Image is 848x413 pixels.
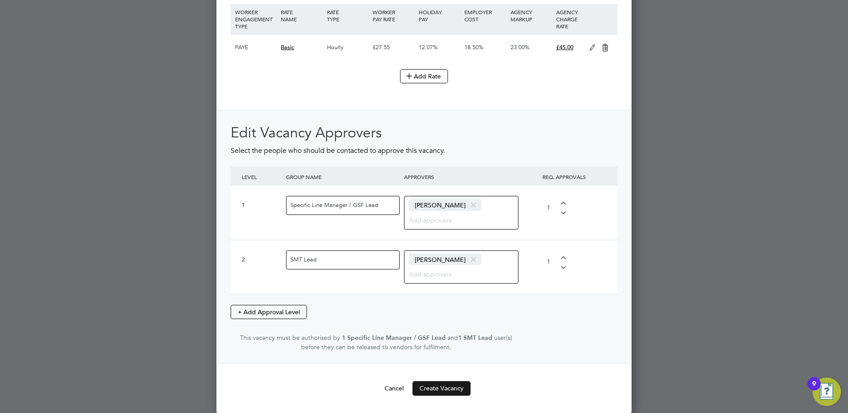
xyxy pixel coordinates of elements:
div: AGENCY MARKUP [508,4,554,27]
span: [PERSON_NAME] [409,199,481,210]
button: Open Resource Center, 9 new notifications [813,378,841,406]
div: APPROVERS [402,167,520,187]
div: 1 [242,202,282,209]
input: Add approvers [409,214,464,226]
span: This vacancy must be authorised by [240,334,340,342]
div: REQ. APPROVALS [520,167,609,187]
button: Cancel [377,381,411,395]
div: PAYE [233,35,279,60]
div: EMPLOYER COST [462,4,508,27]
div: GROUP NAME [284,167,402,187]
div: HOLIDAY PAY [416,4,462,27]
div: WORKER ENGAGEMENT TYPE [233,4,279,34]
div: 2 [242,256,282,264]
span: £45.00 [556,43,573,51]
div: AGENCY CHARGE RATE [554,4,585,34]
div: RATE TYPE [325,4,370,27]
button: Create Vacancy [412,381,471,395]
input: Add approvers [409,268,464,280]
strong: 1 SMT Lead [458,334,492,342]
strong: 1 Specific Line Manager / GSF Lead [342,334,446,342]
button: + Add Approval Level [231,305,307,319]
div: £27.55 [370,35,416,60]
button: Add Rate [400,69,448,83]
div: WORKER PAY RATE [370,4,416,27]
span: 23.00% [510,43,530,51]
div: RATE NAME [279,4,324,27]
h2: Edit Vacancy Approvers [231,124,617,142]
span: Select the people who should be contacted to approve this vacancy. [231,146,445,155]
span: [PERSON_NAME] [409,253,481,265]
span: 18.50% [464,43,483,51]
span: and [448,334,458,342]
div: 9 [812,384,816,395]
span: Basic [281,43,294,51]
span: 12.07% [419,43,438,51]
div: Hourly [325,35,370,60]
div: LEVEL [239,167,284,187]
